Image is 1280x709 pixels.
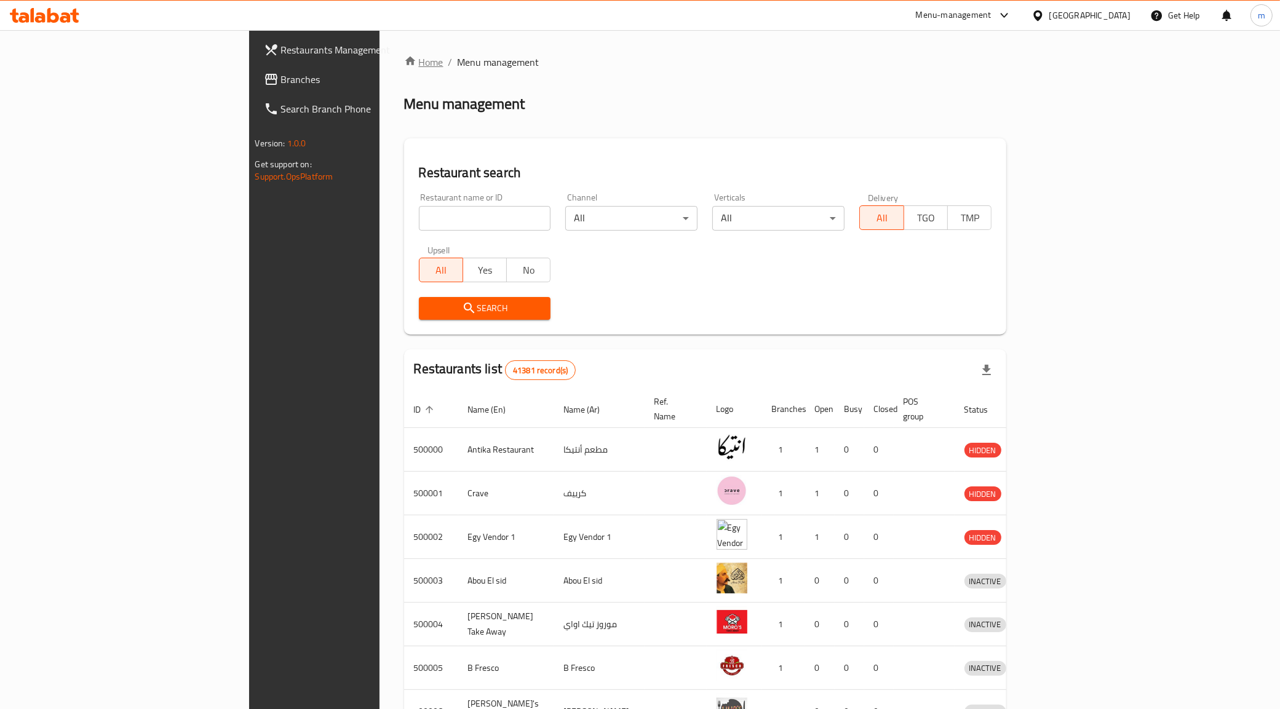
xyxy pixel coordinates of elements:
[1258,9,1265,22] span: m
[859,205,904,230] button: All
[281,72,453,87] span: Branches
[506,365,575,376] span: 41381 record(s)
[864,559,894,603] td: 0
[1049,9,1131,22] div: [GEOGRAPHIC_DATA]
[805,390,835,428] th: Open
[281,101,453,116] span: Search Branch Phone
[419,164,992,182] h2: Restaurant search
[805,559,835,603] td: 0
[255,135,285,151] span: Version:
[835,472,864,515] td: 0
[864,646,894,690] td: 0
[404,94,525,114] h2: Menu management
[864,515,894,559] td: 0
[554,472,645,515] td: كرييف
[904,394,940,424] span: POS group
[953,209,987,227] span: TMP
[835,428,864,472] td: 0
[868,193,899,202] label: Delivery
[427,245,450,254] label: Upsell
[947,205,992,230] button: TMP
[458,55,539,69] span: Menu management
[865,209,899,227] span: All
[835,559,864,603] td: 0
[964,617,1006,632] div: INACTIVE
[554,515,645,559] td: Egy Vendor 1
[805,472,835,515] td: 1
[904,205,948,230] button: TGO
[287,135,306,151] span: 1.0.0
[964,530,1001,545] div: HIDDEN
[835,515,864,559] td: 0
[805,515,835,559] td: 1
[717,432,747,462] img: Antika Restaurant
[419,297,551,320] button: Search
[864,428,894,472] td: 0
[964,531,1001,545] span: HIDDEN
[404,55,1007,69] nav: breadcrumb
[964,487,1001,501] span: HIDDEN
[281,42,453,57] span: Restaurants Management
[414,402,437,417] span: ID
[762,603,805,646] td: 1
[762,472,805,515] td: 1
[458,646,554,690] td: B Fresco
[964,486,1001,501] div: HIDDEN
[254,94,463,124] a: Search Branch Phone
[512,261,546,279] span: No
[458,603,554,646] td: [PERSON_NAME] Take Away
[916,8,992,23] div: Menu-management
[468,261,502,279] span: Yes
[419,258,463,282] button: All
[506,258,551,282] button: No
[717,650,747,681] img: B Fresco
[864,472,894,515] td: 0
[717,606,747,637] img: Moro's Take Away
[419,206,551,231] input: Search for restaurant name or ID..
[835,646,864,690] td: 0
[564,402,616,417] span: Name (Ar)
[458,515,554,559] td: Egy Vendor 1
[835,390,864,428] th: Busy
[458,472,554,515] td: Crave
[762,646,805,690] td: 1
[254,35,463,65] a: Restaurants Management
[424,261,458,279] span: All
[254,65,463,94] a: Branches
[712,206,845,231] div: All
[458,428,554,472] td: Antika Restaurant
[255,168,333,184] a: Support.OpsPlatform
[909,209,943,227] span: TGO
[554,603,645,646] td: موروز تيك اواي
[964,661,1006,675] span: INACTIVE
[458,559,554,603] td: Abou El sid
[762,559,805,603] td: 1
[707,390,762,428] th: Logo
[964,661,1006,676] div: INACTIVE
[414,360,576,380] h2: Restaurants list
[972,355,1001,385] div: Export file
[964,574,1006,588] span: INACTIVE
[805,646,835,690] td: 0
[717,475,747,506] img: Crave
[762,428,805,472] td: 1
[762,515,805,559] td: 1
[463,258,507,282] button: Yes
[835,603,864,646] td: 0
[505,360,576,380] div: Total records count
[964,443,1001,457] span: HIDDEN
[805,428,835,472] td: 1
[964,402,1004,417] span: Status
[654,394,692,424] span: Ref. Name
[717,563,747,593] img: Abou El sid
[429,301,541,316] span: Search
[805,603,835,646] td: 0
[864,390,894,428] th: Closed
[255,156,312,172] span: Get support on:
[762,390,805,428] th: Branches
[864,603,894,646] td: 0
[554,646,645,690] td: B Fresco
[554,428,645,472] td: مطعم أنتيكا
